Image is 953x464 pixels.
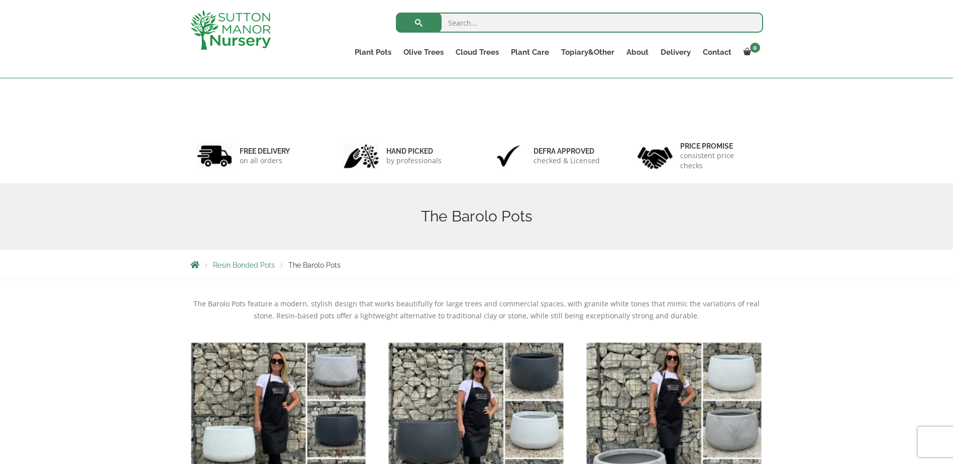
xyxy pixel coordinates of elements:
[638,141,673,171] img: 4.jpg
[680,142,757,151] h6: Price promise
[697,45,737,59] a: Contact
[620,45,655,59] a: About
[190,261,763,269] nav: Breadcrumbs
[737,45,763,59] a: 0
[344,143,379,169] img: 2.jpg
[555,45,620,59] a: Topiary&Other
[655,45,697,59] a: Delivery
[750,43,760,53] span: 0
[288,261,341,269] span: The Barolo Pots
[240,156,290,166] p: on all orders
[213,261,275,269] a: Resin Bonded Pots
[386,156,442,166] p: by professionals
[491,143,526,169] img: 3.jpg
[450,45,505,59] a: Cloud Trees
[190,10,271,50] img: logo
[505,45,555,59] a: Plant Care
[534,156,600,166] p: checked & Licensed
[534,147,600,156] h6: Defra approved
[190,298,763,322] p: The Barolo Pots feature a modern, stylish design that works beautifully for large trees and comme...
[190,207,763,225] h1: The Barolo Pots
[396,13,763,33] input: Search...
[240,147,290,156] h6: FREE DELIVERY
[197,143,232,169] img: 1.jpg
[397,45,450,59] a: Olive Trees
[386,147,442,156] h6: hand picked
[349,45,397,59] a: Plant Pots
[680,151,757,171] p: consistent price checks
